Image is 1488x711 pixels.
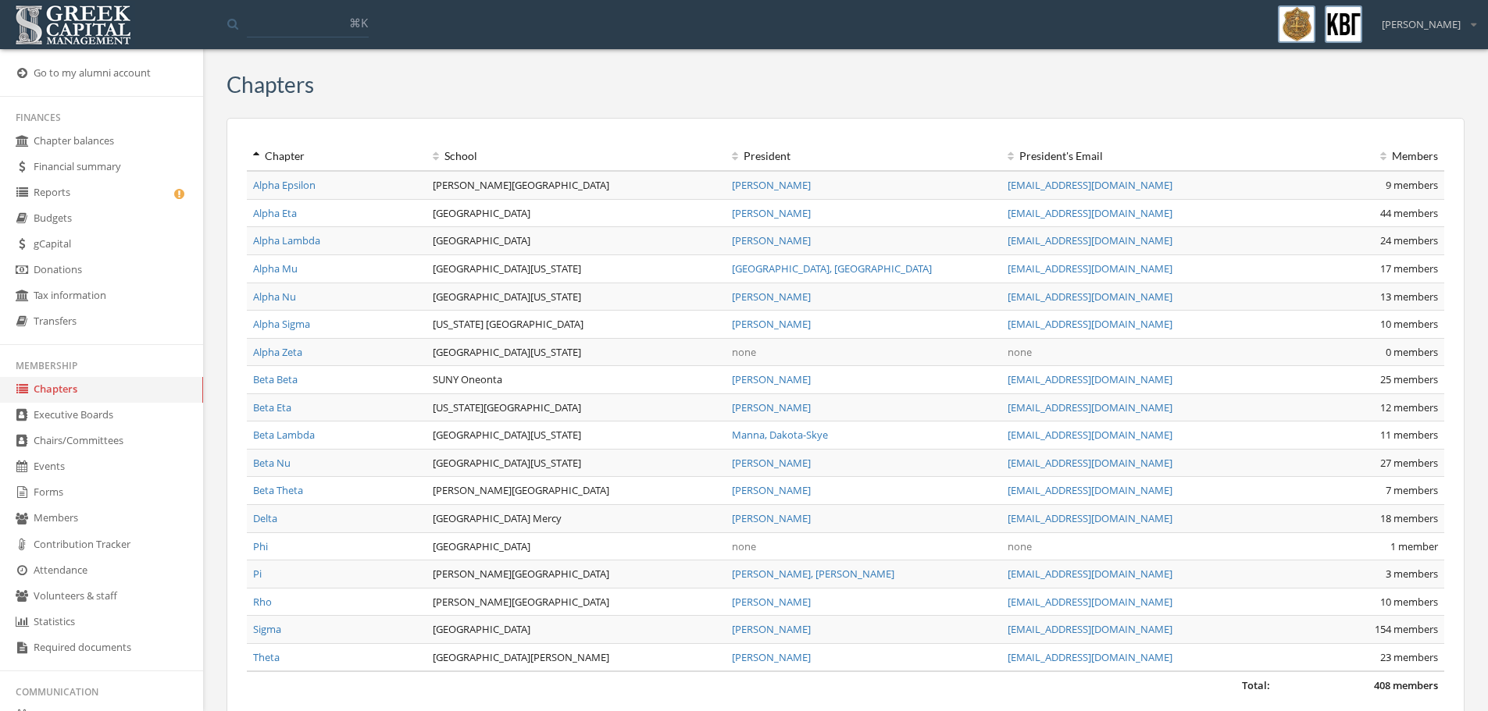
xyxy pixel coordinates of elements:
a: [EMAIL_ADDRESS][DOMAIN_NAME] [1008,261,1172,276]
td: [GEOGRAPHIC_DATA][US_STATE] [426,421,726,450]
span: 13 members [1380,290,1438,304]
span: 0 members [1386,345,1438,359]
a: Beta Theta [253,483,303,497]
a: Pi [253,567,262,581]
a: [PERSON_NAME] [732,372,811,386]
span: 12 members [1380,400,1438,414]
a: [EMAIL_ADDRESS][DOMAIN_NAME] [1008,290,1172,304]
span: 11 members [1380,428,1438,442]
a: Manna, Dakota-Skye [732,428,828,442]
span: 27 members [1380,456,1438,470]
a: [EMAIL_ADDRESS][DOMAIN_NAME] [1008,178,1172,192]
a: [PERSON_NAME] [732,650,811,664]
a: [EMAIL_ADDRESS][DOMAIN_NAME] [1008,456,1172,470]
span: none [732,539,756,553]
span: [PERSON_NAME] [1382,17,1461,32]
a: [PERSON_NAME] [732,483,811,497]
a: Alpha Lambda [253,233,320,247]
a: Theta [253,650,280,664]
a: [EMAIL_ADDRESS][DOMAIN_NAME] [1008,206,1172,220]
div: School [433,148,719,164]
a: [EMAIL_ADDRESS][DOMAIN_NAME] [1008,650,1172,664]
td: [GEOGRAPHIC_DATA][US_STATE] [426,254,726,283]
span: 25 members [1380,372,1438,386]
div: President 's Email [1008,148,1271,164]
a: [PERSON_NAME] [732,317,811,331]
span: 9 members [1386,178,1438,192]
td: [PERSON_NAME][GEOGRAPHIC_DATA] [426,588,726,616]
a: Beta Eta [253,400,291,414]
span: none [1008,345,1032,359]
div: Chapter [253,148,420,164]
td: [GEOGRAPHIC_DATA][US_STATE] [426,338,726,366]
a: [EMAIL_ADDRESS][DOMAIN_NAME] [1008,622,1172,636]
a: [EMAIL_ADDRESS][DOMAIN_NAME] [1008,372,1172,386]
td: [GEOGRAPHIC_DATA] Mercy [426,505,726,533]
span: 17 members [1380,261,1438,276]
span: 10 members [1380,317,1438,331]
div: President [732,148,995,164]
a: [PERSON_NAME] [732,456,811,470]
a: Beta Nu [253,456,291,470]
h3: Chapters [227,73,314,97]
a: [PERSON_NAME] [732,622,811,636]
a: Delta [253,511,277,525]
span: ⌘K [349,15,368,30]
td: Total: [247,671,1276,699]
a: [EMAIL_ADDRESS][DOMAIN_NAME] [1008,317,1172,331]
a: [PERSON_NAME] [732,178,811,192]
a: Beta Beta [253,372,298,386]
a: [EMAIL_ADDRESS][DOMAIN_NAME] [1008,233,1172,247]
a: [PERSON_NAME] [732,233,811,247]
a: [PERSON_NAME] [732,206,811,220]
a: [EMAIL_ADDRESS][DOMAIN_NAME] [1008,400,1172,414]
a: [PERSON_NAME] [732,511,811,525]
a: Alpha Zeta [253,345,302,359]
td: [GEOGRAPHIC_DATA] [426,199,726,227]
td: [GEOGRAPHIC_DATA] [426,227,726,255]
span: 7 members [1386,483,1438,497]
a: Phi [253,539,268,553]
span: 154 members [1375,622,1438,636]
a: [EMAIL_ADDRESS][DOMAIN_NAME] [1008,483,1172,497]
span: 1 member [1390,539,1438,553]
a: Sigma [253,622,281,636]
td: SUNY Oneonta [426,366,726,394]
span: 10 members [1380,595,1438,609]
span: none [732,345,756,359]
span: 44 members [1380,206,1438,220]
td: [GEOGRAPHIC_DATA][US_STATE] [426,283,726,311]
a: Alpha Epsilon [253,178,316,192]
a: Alpha Eta [253,206,297,220]
a: Alpha Nu [253,290,296,304]
td: [GEOGRAPHIC_DATA] [426,532,726,560]
a: [GEOGRAPHIC_DATA], [GEOGRAPHIC_DATA] [732,261,932,276]
span: none [1008,539,1032,553]
span: 408 members [1374,678,1438,692]
a: [EMAIL_ADDRESS][DOMAIN_NAME] [1008,511,1172,525]
a: Alpha Mu [253,261,298,276]
a: [PERSON_NAME], [PERSON_NAME] [732,567,894,581]
div: Members [1283,148,1438,164]
td: [US_STATE] [GEOGRAPHIC_DATA] [426,311,726,339]
a: Alpha Sigma [253,317,310,331]
td: [PERSON_NAME][GEOGRAPHIC_DATA] [426,560,726,588]
a: Beta Lambda [253,428,315,442]
span: 23 members [1380,650,1438,664]
a: Rho [253,595,272,609]
a: [PERSON_NAME] [732,290,811,304]
span: 18 members [1380,511,1438,525]
td: [GEOGRAPHIC_DATA][US_STATE] [426,449,726,477]
td: [PERSON_NAME][GEOGRAPHIC_DATA] [426,171,726,199]
a: [EMAIL_ADDRESS][DOMAIN_NAME] [1008,428,1172,442]
a: [PERSON_NAME] [732,595,811,609]
a: [PERSON_NAME] [732,400,811,414]
td: [US_STATE][GEOGRAPHIC_DATA] [426,393,726,421]
td: [GEOGRAPHIC_DATA][PERSON_NAME] [426,643,726,671]
a: [EMAIL_ADDRESS][DOMAIN_NAME] [1008,595,1172,609]
td: [GEOGRAPHIC_DATA] [426,616,726,644]
a: [EMAIL_ADDRESS][DOMAIN_NAME] [1008,567,1172,581]
span: 24 members [1380,233,1438,247]
div: [PERSON_NAME] [1372,5,1476,32]
td: [PERSON_NAME][GEOGRAPHIC_DATA] [426,477,726,505]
